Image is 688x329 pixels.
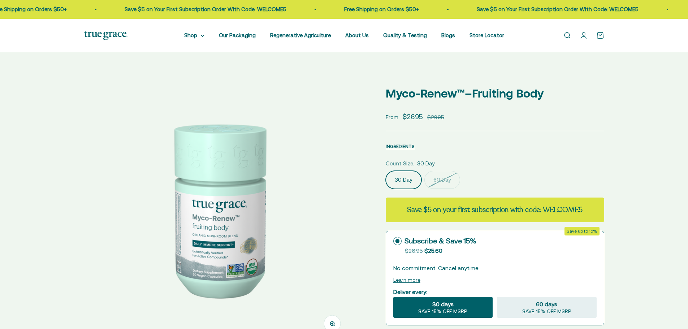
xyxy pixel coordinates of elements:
compare-at-price: $29.95 [427,113,444,122]
strong: Save $5 on your first subscription with code: WELCOME5 [407,205,583,215]
span: INGREDIENTS [386,144,415,149]
a: Quality & Testing [383,32,427,38]
button: INGREDIENTS [386,142,415,151]
span: 30 Day [417,159,435,168]
span: From [386,113,398,122]
p: Myco-Renew™–Fruiting Body [386,84,604,103]
a: Store Locator [470,32,504,38]
a: Blogs [441,32,455,38]
summary: Shop [184,31,204,40]
a: About Us [345,32,369,38]
a: Our Packaging [219,32,256,38]
a: Regenerative Agriculture [270,32,331,38]
p: Save $5 on Your First Subscription Order With Code: WELCOME5 [477,5,639,14]
a: Free Shipping on Orders $50+ [344,6,419,12]
p: Save $5 on Your First Subscription Order With Code: WELCOME5 [125,5,286,14]
legend: Count Size: [386,159,414,168]
sale-price: $26.95 [403,111,423,122]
